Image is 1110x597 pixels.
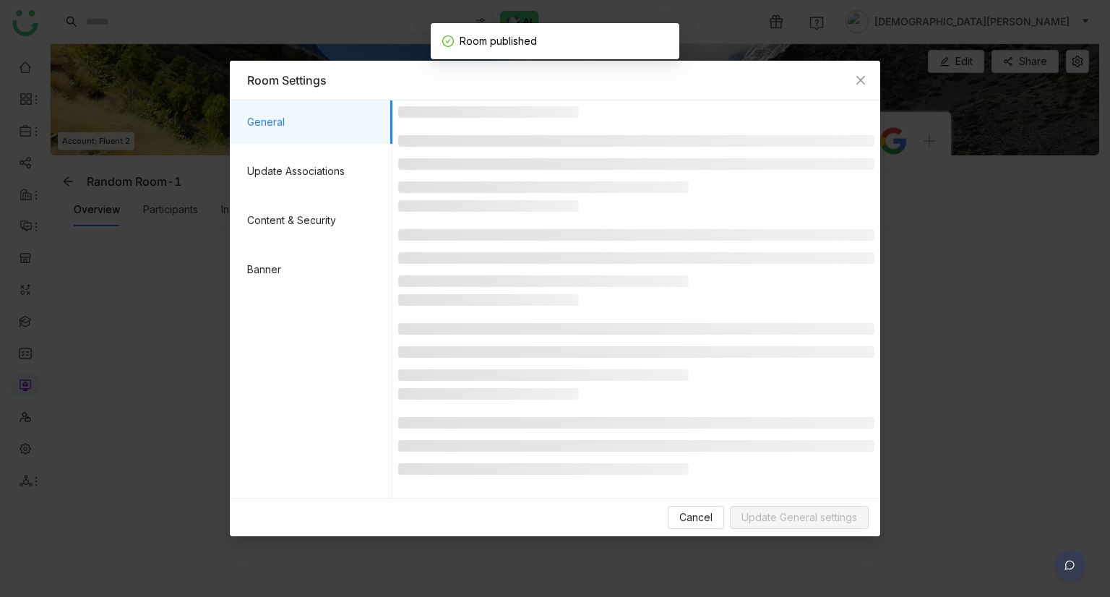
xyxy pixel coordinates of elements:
img: dsr-chat-floating.svg [1052,550,1088,586]
span: Update Associations [247,150,381,193]
span: Cancel [679,510,713,525]
span: Content & Security [247,199,381,242]
span: Banner [247,248,381,291]
button: Update General settings [730,506,869,529]
button: Close [841,61,880,100]
span: Room published [460,35,537,47]
button: Cancel [668,506,724,529]
span: General [247,100,381,144]
div: Room Settings [247,72,863,88]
